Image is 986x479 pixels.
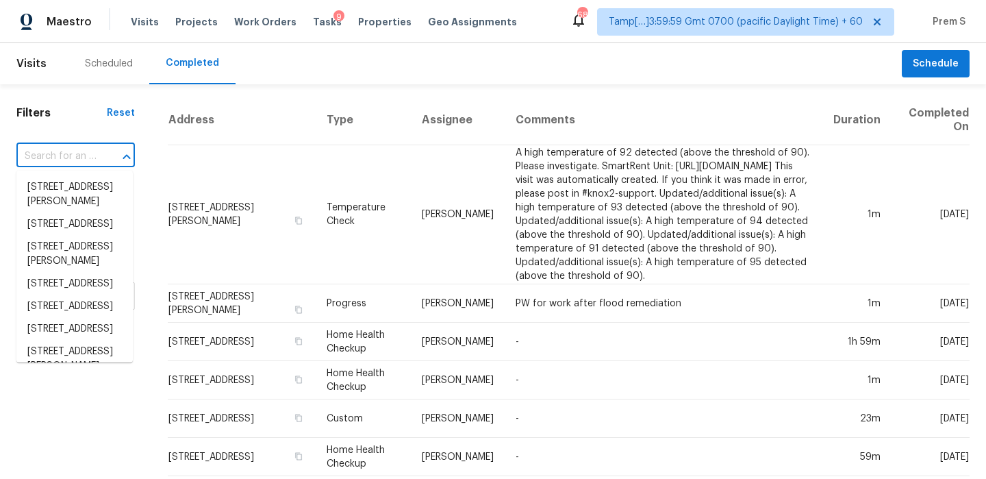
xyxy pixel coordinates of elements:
[16,273,133,295] li: [STREET_ADDRESS]
[316,438,411,476] td: Home Health Checkup
[902,50,970,78] button: Schedule
[411,95,505,145] th: Assignee
[168,400,316,438] td: [STREET_ADDRESS]
[47,15,92,29] span: Maestro
[892,284,970,323] td: [DATE]
[313,17,342,27] span: Tasks
[131,15,159,29] span: Visits
[411,145,505,284] td: [PERSON_NAME]
[892,400,970,438] td: [DATE]
[16,236,133,273] li: [STREET_ADDRESS][PERSON_NAME]
[822,145,892,284] td: 1m
[292,450,305,463] button: Copy Address
[168,323,316,361] td: [STREET_ADDRESS]
[16,295,133,318] li: [STREET_ADDRESS]
[822,438,892,476] td: 59m
[892,438,970,476] td: [DATE]
[892,361,970,400] td: [DATE]
[411,361,505,400] td: [PERSON_NAME]
[168,284,316,323] td: [STREET_ADDRESS][PERSON_NAME]
[234,15,296,29] span: Work Orders
[822,284,892,323] td: 1m
[822,361,892,400] td: 1m
[505,438,822,476] td: -
[168,145,316,284] td: [STREET_ADDRESS][PERSON_NAME]
[892,323,970,361] td: [DATE]
[166,56,219,70] div: Completed
[505,145,822,284] td: A high temperature of 92 detected (above the threshold of 90). Please investigate. SmartRent Unit...
[428,15,517,29] span: Geo Assignments
[16,341,133,378] li: [STREET_ADDRESS][PERSON_NAME]
[292,304,305,316] button: Copy Address
[316,323,411,361] td: Home Health Checkup
[316,145,411,284] td: Temperature Check
[927,15,965,29] span: Prem S
[892,95,970,145] th: Completed On
[577,8,587,22] div: 686
[16,318,133,341] li: [STREET_ADDRESS]
[175,15,218,29] span: Projects
[316,361,411,400] td: Home Health Checkup
[411,323,505,361] td: [PERSON_NAME]
[505,361,822,400] td: -
[316,95,411,145] th: Type
[411,400,505,438] td: [PERSON_NAME]
[822,323,892,361] td: 1h 59m
[292,214,305,227] button: Copy Address
[16,49,47,79] span: Visits
[505,284,822,323] td: PW for work after flood remediation
[505,400,822,438] td: -
[358,15,412,29] span: Properties
[411,284,505,323] td: [PERSON_NAME]
[168,95,316,145] th: Address
[316,400,411,438] td: Custom
[117,147,136,167] button: Close
[292,412,305,424] button: Copy Address
[168,438,316,476] td: [STREET_ADDRESS]
[107,106,135,120] div: Reset
[333,10,344,24] div: 9
[292,373,305,386] button: Copy Address
[892,145,970,284] td: [DATE]
[168,361,316,400] td: [STREET_ADDRESS]
[505,95,822,145] th: Comments
[292,335,305,347] button: Copy Address
[85,57,133,71] div: Scheduled
[16,213,133,236] li: [STREET_ADDRESS]
[316,284,411,323] td: Progress
[609,15,863,29] span: Tamp[…]3:59:59 Gmt 0700 (pacific Daylight Time) + 60
[822,95,892,145] th: Duration
[822,400,892,438] td: 23m
[16,106,107,120] h1: Filters
[505,323,822,361] td: -
[411,438,505,476] td: [PERSON_NAME]
[913,56,959,73] span: Schedule
[16,146,97,167] input: Search for an address...
[16,176,133,213] li: [STREET_ADDRESS][PERSON_NAME]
